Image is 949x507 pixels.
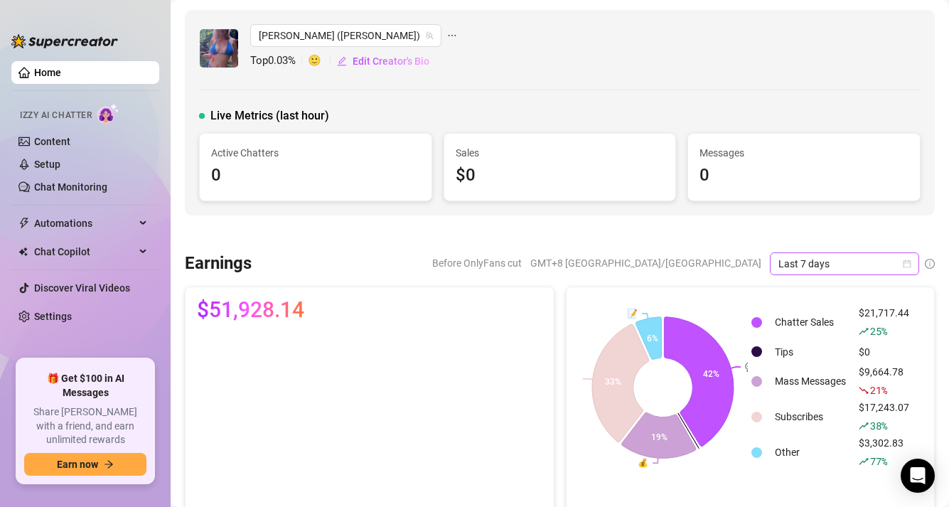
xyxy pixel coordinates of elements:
[336,50,430,73] button: Edit Creator's Bio
[627,308,638,319] text: 📝
[18,247,28,257] img: Chat Copilot
[11,34,118,48] img: logo-BBDzfeDw.svg
[769,400,852,434] td: Subscribes
[34,159,60,170] a: Setup
[20,109,92,122] span: Izzy AI Chatter
[337,56,347,66] span: edit
[699,145,908,161] span: Messages
[24,372,146,400] span: 🎁 Get $100 in AI Messages
[699,162,908,189] div: 0
[744,361,755,372] text: 💬
[778,253,911,274] span: Last 7 days
[456,162,665,189] div: $0
[34,282,130,294] a: Discover Viral Videos
[197,299,304,321] span: $51,928.14
[210,107,329,124] span: Live Metrics (last hour)
[185,252,252,275] h3: Earnings
[870,383,886,397] span: 21 %
[530,252,761,274] span: GMT+8 [GEOGRAPHIC_DATA]/[GEOGRAPHIC_DATA]
[638,457,648,468] text: 💰
[259,25,433,46] span: Jaylie (jaylietori)
[34,181,107,193] a: Chat Monitoring
[870,454,886,468] span: 77 %
[901,459,935,493] div: Open Intercom Messenger
[34,240,135,263] span: Chat Copilot
[769,341,852,363] td: Tips
[200,29,238,68] img: Jaylie
[104,459,114,469] span: arrow-right
[870,324,886,338] span: 25 %
[859,385,869,395] span: fall
[432,252,522,274] span: Before OnlyFans cut
[859,400,909,434] div: $17,243.07
[859,435,909,469] div: $3,302.83
[859,421,869,431] span: rise
[447,24,457,47] span: ellipsis
[34,136,70,147] a: Content
[769,435,852,469] td: Other
[859,344,909,360] div: $0
[353,55,429,67] span: Edit Creator's Bio
[24,405,146,447] span: Share [PERSON_NAME] with a friend, and earn unlimited rewards
[97,103,119,124] img: AI Chatter
[34,67,61,78] a: Home
[903,260,911,268] span: calendar
[211,162,420,189] div: 0
[24,453,146,476] button: Earn nowarrow-right
[870,419,886,432] span: 38 %
[769,364,852,398] td: Mass Messages
[34,311,72,322] a: Settings
[456,145,665,161] span: Sales
[859,457,869,466] span: rise
[859,326,869,336] span: rise
[211,145,420,161] span: Active Chatters
[18,218,30,229] span: thunderbolt
[308,53,336,70] span: 🙂
[859,305,909,339] div: $21,717.44
[34,212,135,235] span: Automations
[425,31,434,40] span: team
[57,459,98,470] span: Earn now
[769,305,852,339] td: Chatter Sales
[859,364,909,398] div: $9,664.78
[925,259,935,269] span: info-circle
[250,53,308,70] span: Top 0.03 %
